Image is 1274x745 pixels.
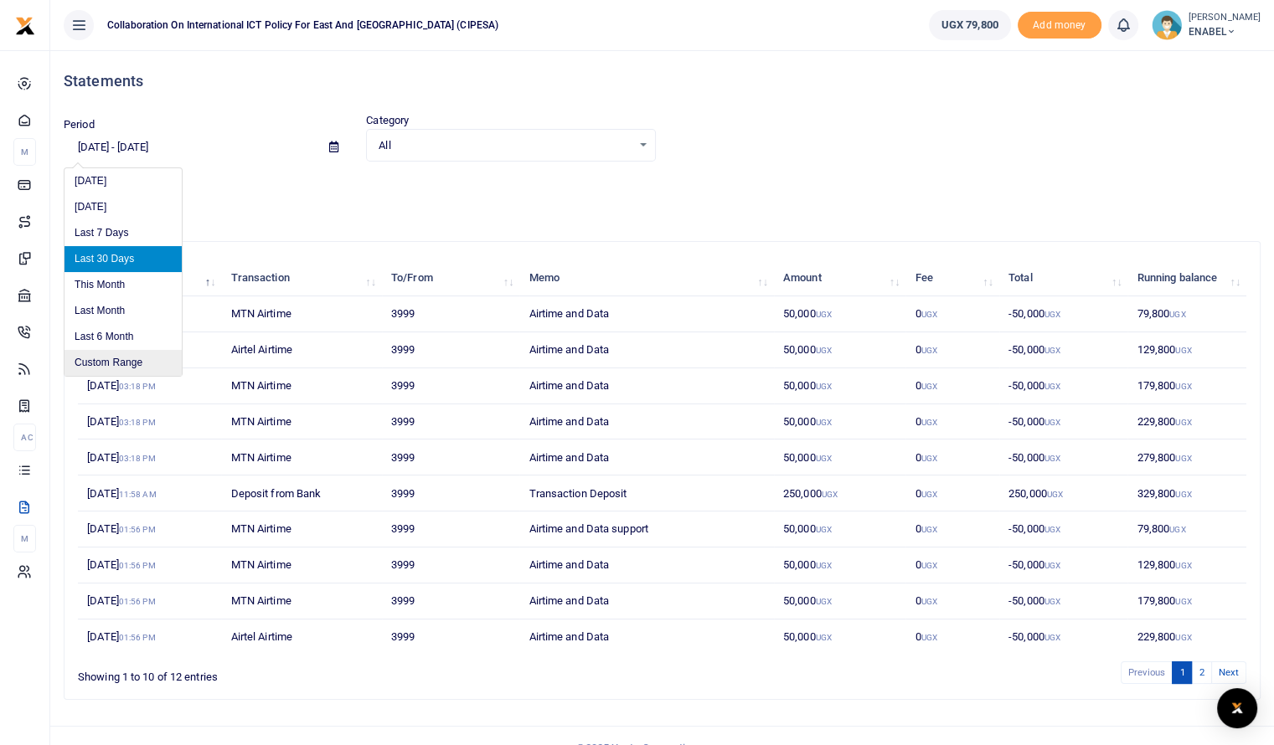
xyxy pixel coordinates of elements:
td: 50,000 [774,583,905,619]
small: UGX [816,561,832,570]
input: select period [64,133,316,162]
td: 50,000 [774,439,905,475]
li: [DATE] [64,168,182,194]
small: UGX [1044,525,1060,534]
td: Airtime and Data [519,368,773,404]
td: MTN Airtime [221,547,381,583]
td: [DATE] [78,547,221,583]
small: 01:56 PM [119,561,156,570]
td: 0 [905,296,999,332]
th: Transaction: activate to sort column ascending [221,260,381,296]
li: M [13,138,36,166]
li: Custom Range [64,350,182,376]
td: MTN Airtime [221,296,381,332]
td: MTN Airtime [221,368,381,404]
small: UGX [1044,561,1060,570]
td: [DATE] [78,439,221,475]
td: 79,800 [1127,296,1246,332]
td: 50,000 [774,619,905,655]
th: Amount: activate to sort column ascending [774,260,905,296]
small: 01:56 PM [119,597,156,606]
td: Airtel Airtime [221,619,381,655]
small: UGX [816,633,832,642]
a: logo-small logo-large logo-large [15,18,35,31]
small: UGX [1047,490,1063,499]
td: MTN Airtime [221,439,381,475]
span: All [379,137,631,154]
td: 3999 [382,475,519,511]
li: This Month [64,272,182,298]
small: UGX [1044,454,1060,463]
a: UGX 79,800 [929,10,1011,40]
small: [PERSON_NAME] [1189,11,1261,25]
td: 0 [905,547,999,583]
small: UGX [1169,525,1185,534]
td: 50,000 [774,511,905,547]
a: 1 [1172,661,1192,684]
small: UGX [816,454,832,463]
td: 3999 [382,404,519,440]
td: [DATE] [78,475,221,511]
img: profile-user [1152,10,1182,40]
div: Showing 1 to 10 of 12 entries [78,660,558,686]
li: Ac [13,424,36,451]
small: UGX [921,346,937,355]
small: UGX [1175,597,1191,606]
small: UGX [921,633,937,642]
small: UGX [816,525,832,534]
small: UGX [1175,633,1191,642]
td: 250,000 [999,475,1128,511]
h4: Statements [64,72,1261,90]
small: UGX [921,490,937,499]
small: 03:18 PM [119,418,156,427]
td: Airtime and Data [519,547,773,583]
a: profile-user [PERSON_NAME] ENABEL [1152,10,1261,40]
td: 0 [905,583,999,619]
td: -50,000 [999,332,1128,368]
td: 0 [905,511,999,547]
td: 3999 [382,583,519,619]
td: Deposit from Bank [221,475,381,511]
td: -50,000 [999,404,1128,440]
small: UGX [816,346,832,355]
label: Category [366,112,409,129]
a: Next [1211,661,1246,684]
small: UGX [921,597,937,606]
label: Period [64,116,95,133]
small: UGX [921,310,937,319]
td: 0 [905,404,999,440]
td: -50,000 [999,368,1128,404]
span: Collaboration on International ICT Policy For East and [GEOGRAPHIC_DATA] (CIPESA) [101,18,505,33]
small: UGX [1175,418,1191,427]
th: Fee: activate to sort column ascending [905,260,999,296]
td: [DATE] [78,619,221,655]
td: MTN Airtime [221,404,381,440]
small: UGX [816,310,832,319]
small: UGX [1044,633,1060,642]
td: 50,000 [774,547,905,583]
td: 0 [905,332,999,368]
td: MTN Airtime [221,511,381,547]
td: [DATE] [78,368,221,404]
li: Last 6 Month [64,324,182,350]
small: UGX [921,382,937,391]
a: Add money [1018,18,1101,30]
td: -50,000 [999,547,1128,583]
th: Running balance: activate to sort column ascending [1127,260,1246,296]
th: To/From: activate to sort column ascending [382,260,519,296]
td: 50,000 [774,296,905,332]
small: UGX [1175,382,1191,391]
small: 11:58 AM [119,490,157,499]
td: Transaction Deposit [519,475,773,511]
small: UGX [921,525,937,534]
td: 129,800 [1127,547,1246,583]
small: UGX [1175,561,1191,570]
td: 250,000 [774,475,905,511]
td: Airtime and Data [519,296,773,332]
small: UGX [1044,597,1060,606]
td: 3999 [382,332,519,368]
td: 50,000 [774,368,905,404]
td: -50,000 [999,583,1128,619]
li: Toup your wallet [1018,12,1101,39]
td: 50,000 [774,404,905,440]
